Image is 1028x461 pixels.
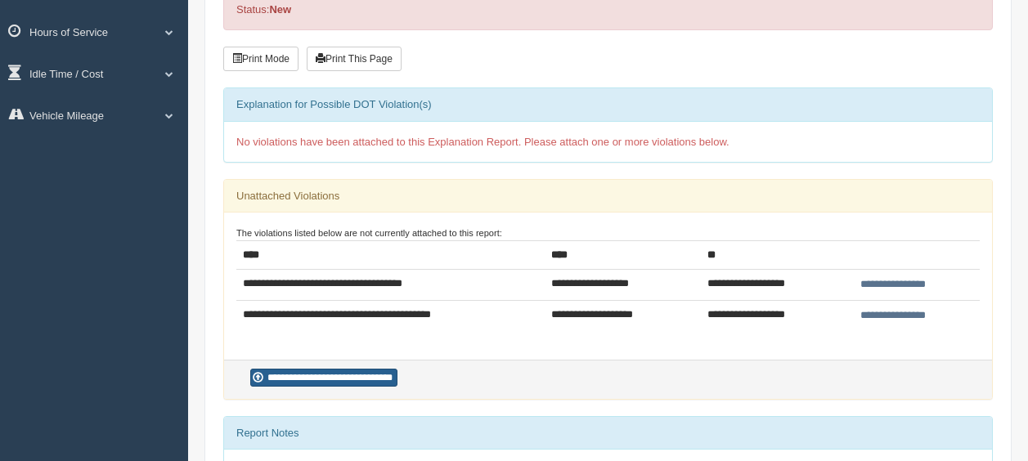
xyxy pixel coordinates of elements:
div: Report Notes [224,417,992,450]
span: No violations have been attached to this Explanation Report. Please attach one or more violations... [236,136,729,148]
div: Explanation for Possible DOT Violation(s) [224,88,992,121]
small: The violations listed below are not currently attached to this report: [236,228,502,238]
div: Unattached Violations [224,180,992,213]
button: Print Mode [223,47,299,71]
button: Print This Page [307,47,402,71]
strong: New [269,3,291,16]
